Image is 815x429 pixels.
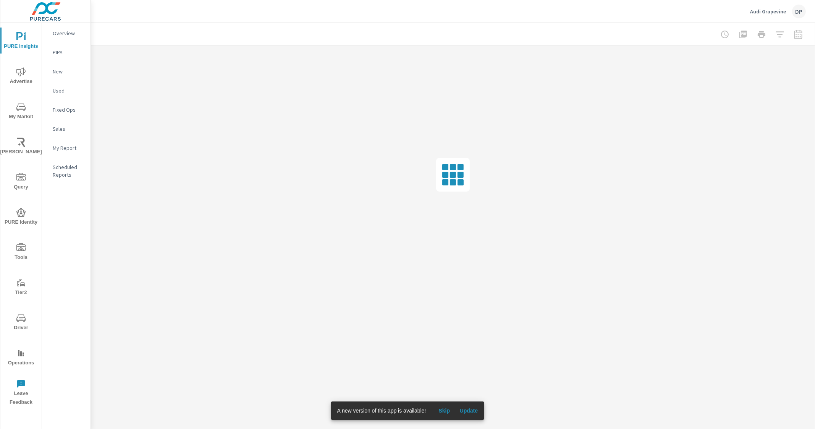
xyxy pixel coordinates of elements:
div: My Report [42,142,91,154]
p: Used [53,87,84,94]
div: DP [792,5,806,18]
p: PIPA [53,49,84,56]
span: My Market [3,102,39,121]
span: Operations [3,349,39,367]
span: Skip [435,407,453,414]
span: Advertise [3,67,39,86]
span: Leave Feedback [3,379,39,407]
div: nav menu [0,23,42,410]
p: New [53,68,84,75]
span: Driver [3,314,39,332]
span: A new version of this app is available! [337,408,426,414]
span: [PERSON_NAME] [3,138,39,156]
span: PURE Identity [3,208,39,227]
span: Tools [3,243,39,262]
p: Audi Grapevine [750,8,786,15]
button: Update [456,405,481,417]
span: Update [459,407,478,414]
div: New [42,66,91,77]
p: Sales [53,125,84,133]
span: Query [3,173,39,192]
div: Overview [42,28,91,39]
p: My Report [53,144,84,152]
div: Used [42,85,91,96]
p: Fixed Ops [53,106,84,114]
div: Fixed Ops [42,104,91,115]
span: PURE Insights [3,32,39,51]
span: Tier2 [3,278,39,297]
div: Sales [42,123,91,135]
div: PIPA [42,47,91,58]
button: Skip [432,405,456,417]
p: Overview [53,29,84,37]
p: Scheduled Reports [53,163,84,179]
div: Scheduled Reports [42,161,91,180]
